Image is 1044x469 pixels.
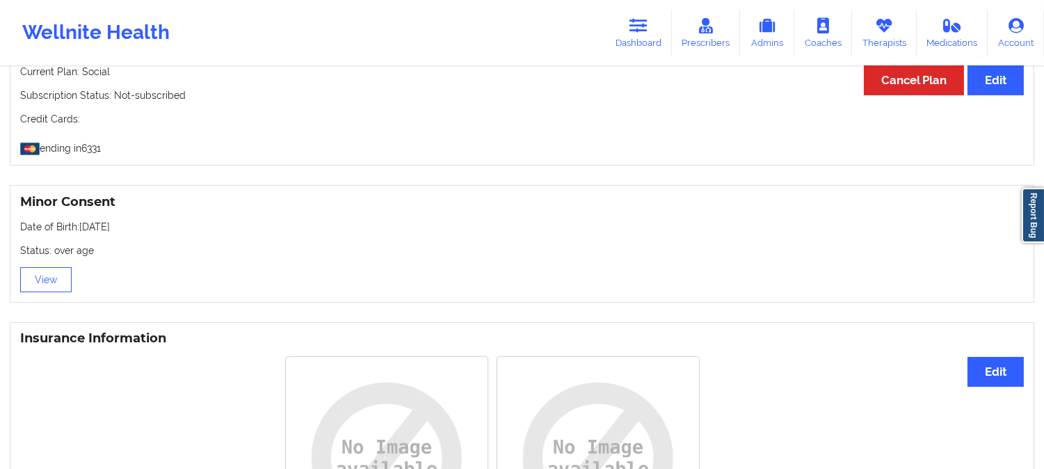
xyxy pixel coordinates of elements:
a: Dashboard [605,10,672,56]
a: Medications [917,10,988,56]
h3: Insurance Information [20,331,1024,347]
a: Therapists [852,10,917,56]
button: Edit [967,65,1024,95]
h3: Minor Consent [20,194,1024,210]
a: Coaches [794,10,852,56]
p: Current Plan: Social [20,65,1024,79]
p: Status: over age [20,244,1024,257]
p: Credit Cards: [20,112,1024,126]
button: Edit [967,357,1024,387]
p: Date of Birth: [DATE] [20,220,1024,234]
a: Admins [740,10,794,56]
p: Subscription Status: Not-subscribed [20,88,1024,102]
a: Prescribers [672,10,741,56]
a: Report Bug [1022,188,1044,243]
a: Account [988,10,1044,56]
p: ending in 6331 [20,136,1024,155]
button: Cancel Plan [864,65,964,95]
button: View [20,267,72,292]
